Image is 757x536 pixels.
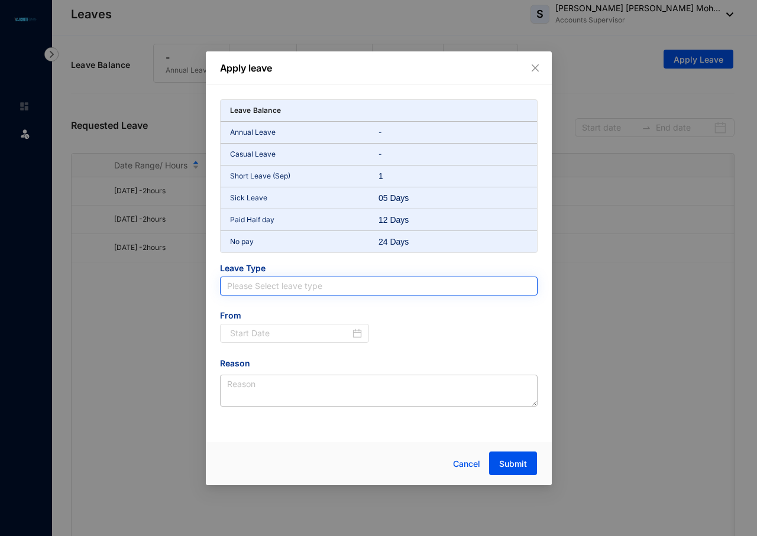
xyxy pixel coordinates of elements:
[530,63,540,73] span: close
[378,214,428,226] div: 12 Days
[444,452,489,476] button: Cancel
[230,126,379,138] p: Annual Leave
[230,170,379,182] p: Short Leave (Sep)
[378,170,428,182] div: 1
[453,457,480,470] span: Cancel
[220,375,538,407] textarea: Reason
[230,148,379,160] p: Casual Leave
[378,236,428,248] div: 24 Days
[230,192,379,204] p: Sick Leave
[220,61,538,75] p: Apply leave
[230,214,379,226] p: Paid Half day
[220,357,258,370] label: Reason
[230,236,379,248] p: No pay
[489,451,537,475] button: Submit
[378,126,528,138] p: -
[220,310,370,324] span: From
[378,148,528,160] p: -
[230,327,351,340] input: Start Date
[499,458,527,470] span: Submit
[220,262,538,277] span: Leave Type
[230,105,282,116] p: Leave Balance
[529,61,542,74] button: Close
[378,192,428,204] div: 05 Days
